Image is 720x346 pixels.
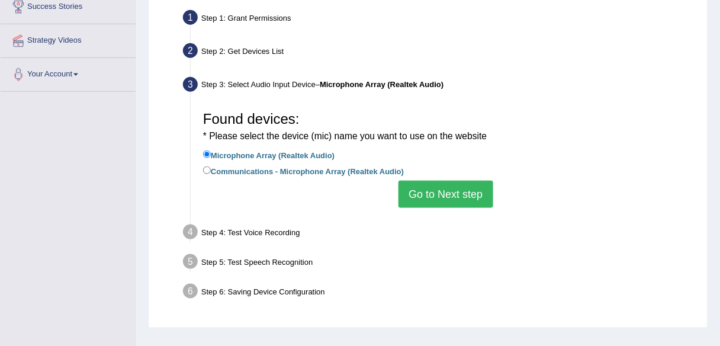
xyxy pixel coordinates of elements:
[203,131,487,141] small: * Please select the device (mic) name you want to use on the website
[203,150,211,158] input: Microphone Array (Realtek Audio)
[316,80,443,89] span: –
[398,181,493,208] button: Go to Next step
[178,280,702,306] div: Step 6: Saving Device Configuration
[1,58,136,88] a: Your Account
[203,148,335,161] label: Microphone Array (Realtek Audio)
[1,24,136,54] a: Strategy Videos
[320,80,443,89] b: Microphone Array (Realtek Audio)
[178,221,702,247] div: Step 4: Test Voice Recording
[203,164,404,177] label: Communications - Microphone Array (Realtek Audio)
[178,7,702,33] div: Step 1: Grant Permissions
[203,111,689,143] h3: Found devices:
[178,251,702,277] div: Step 5: Test Speech Recognition
[178,73,702,100] div: Step 3: Select Audio Input Device
[178,40,702,66] div: Step 2: Get Devices List
[203,166,211,174] input: Communications - Microphone Array (Realtek Audio)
